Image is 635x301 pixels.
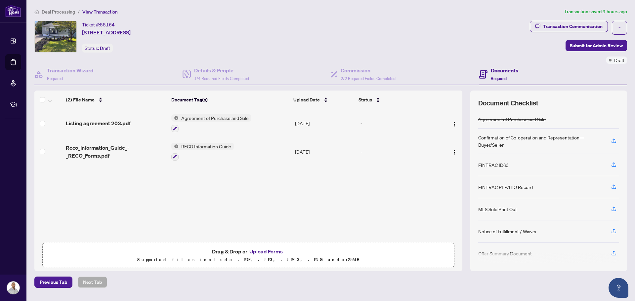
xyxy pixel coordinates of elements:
[452,150,457,155] img: Logo
[614,56,624,64] span: Draft
[169,91,291,109] th: Document Tag(s)
[359,96,372,103] span: Status
[478,206,517,213] div: MLS Sold Print Out
[179,143,234,150] span: RECO Information Guide
[449,118,460,129] button: Logo
[100,22,115,28] span: 55164
[66,119,131,127] span: Listing agreement 203.pdf
[66,144,166,160] span: Reco_Information_Guide_-_RECO_Forms.pdf
[171,143,179,150] img: Status Icon
[34,277,72,288] button: Previous Tab
[617,25,622,30] span: ellipsis
[47,66,94,74] h4: Transaction Wizard
[292,137,358,166] td: [DATE]
[491,66,518,74] h4: Documents
[179,114,251,122] span: Agreement of Purchase and Sale
[78,277,107,288] button: Next Tab
[452,122,457,127] img: Logo
[543,21,603,32] div: Transaction Communication
[530,21,608,32] button: Transaction Communication
[341,66,396,74] h4: Commission
[478,250,532,257] div: Offer Summary Document
[566,40,627,51] button: Submit for Admin Review
[43,243,454,268] span: Drag & Drop orUpload FormsSupported files include .PDF, .JPG, .JPEG, .PNG under25MB
[341,76,396,81] span: 2/2 Required Fields Completed
[292,109,358,137] td: [DATE]
[212,247,285,256] span: Drag & Drop or
[42,9,75,15] span: Deal Processing
[194,66,249,74] h4: Details & People
[5,5,21,17] img: logo
[291,91,356,109] th: Upload Date
[449,146,460,157] button: Logo
[82,44,113,53] div: Status:
[40,277,67,287] span: Previous Tab
[171,143,234,161] button: Status IconRECO Information Guide
[100,45,110,51] span: Draft
[491,76,507,81] span: Required
[356,91,437,109] th: Status
[82,21,115,28] div: Ticket #:
[82,9,118,15] span: View Transaction
[570,40,623,51] span: Submit for Admin Review
[564,8,627,16] article: Transaction saved 9 hours ago
[478,98,538,108] span: Document Checklist
[34,10,39,14] span: home
[47,76,63,81] span: Required
[66,96,95,103] span: (2) File Name
[63,91,169,109] th: (2) File Name
[478,134,603,148] div: Confirmation of Co-operation and Representation—Buyer/Seller
[171,114,179,122] img: Status Icon
[478,228,537,235] div: Notice of Fulfillment / Waiver
[171,114,251,132] button: Status IconAgreement of Purchase and Sale
[194,76,249,81] span: 1/4 Required Fields Completed
[360,120,437,127] div: -
[7,282,20,294] img: Profile Icon
[478,183,533,191] div: FINTRAC PEP/HIO Record
[35,21,76,52] img: IMG-N12430892_1.jpg
[82,28,131,36] span: [STREET_ADDRESS]
[478,116,546,123] div: Agreement of Purchase and Sale
[478,161,508,169] div: FINTRAC ID(s)
[78,8,80,16] li: /
[47,256,450,264] p: Supported files include .PDF, .JPG, .JPEG, .PNG under 25 MB
[360,148,437,155] div: -
[247,247,285,256] button: Upload Forms
[293,96,320,103] span: Upload Date
[609,278,628,298] button: Open asap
